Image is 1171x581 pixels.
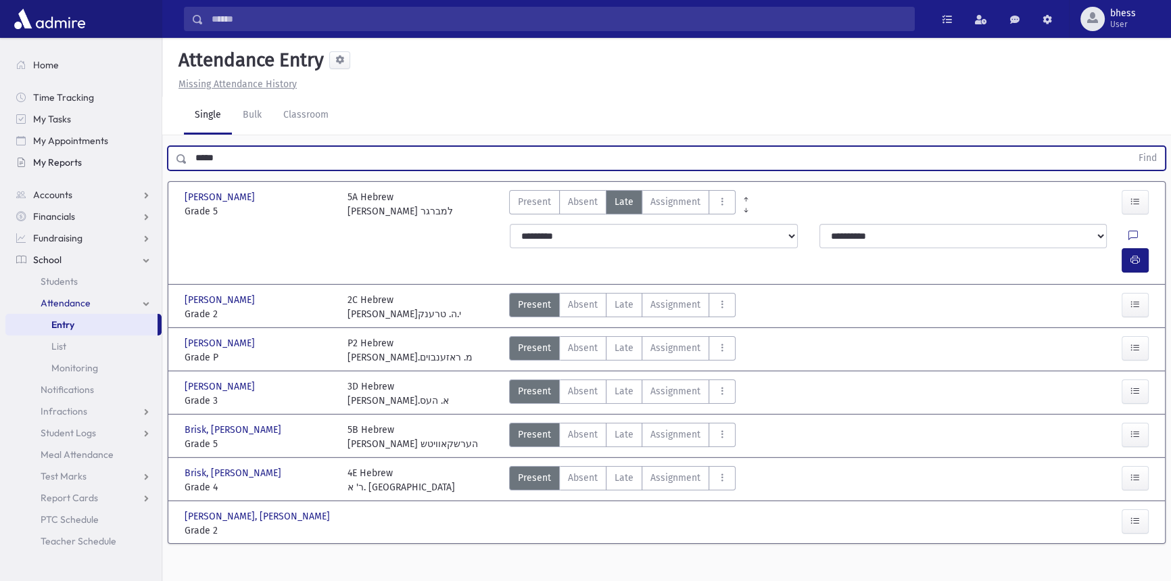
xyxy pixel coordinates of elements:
span: Late [615,384,634,398]
span: My Appointments [33,135,108,147]
span: [PERSON_NAME] [185,379,258,394]
a: School [5,249,162,271]
span: Grade 5 [185,204,334,218]
div: 4E Hebrew ר' א. [GEOGRAPHIC_DATA] [348,466,455,494]
a: Student Logs [5,422,162,444]
div: 5A Hebrew [PERSON_NAME] למברגר [348,190,453,218]
span: Brisk, [PERSON_NAME] [185,466,284,480]
a: Home [5,54,162,76]
a: Bulk [232,97,272,135]
span: List [51,340,66,352]
span: School [33,254,62,266]
span: Financials [33,210,75,223]
div: 2C Hebrew [PERSON_NAME]י.ה. טרענק [348,293,461,321]
a: Test Marks [5,465,162,487]
span: Grade P [185,350,334,365]
span: Attendance [41,297,91,309]
a: Meal Attendance [5,444,162,465]
span: Test Marks [41,470,87,482]
a: Attendance [5,292,162,314]
span: [PERSON_NAME] [185,336,258,350]
a: Missing Attendance History [173,78,297,90]
div: P2 Hebrew [PERSON_NAME].מ. ראזענבוים [348,336,473,365]
a: Students [5,271,162,292]
span: Present [518,427,551,442]
div: AttTypes [509,466,736,494]
span: Absent [568,471,598,485]
a: Notifications [5,379,162,400]
span: Present [518,384,551,398]
u: Missing Attendance History [178,78,297,90]
span: Teacher Schedule [41,535,116,547]
span: Late [615,341,634,355]
span: [PERSON_NAME], [PERSON_NAME] [185,509,333,524]
div: 5B Hebrew [PERSON_NAME] הערשקאוויטש [348,423,478,451]
span: Grade 4 [185,480,334,494]
span: Monitoring [51,362,98,374]
a: Classroom [272,97,339,135]
span: Students [41,275,78,287]
span: Absent [568,341,598,355]
div: AttTypes [509,336,736,365]
span: Absent [568,298,598,312]
span: Late [615,298,634,312]
span: [PERSON_NAME] [185,293,258,307]
a: PTC Schedule [5,509,162,530]
span: Assignment [650,384,700,398]
span: Student Logs [41,427,96,439]
span: Present [518,341,551,355]
span: Accounts [33,189,72,201]
span: Assignment [650,427,700,442]
a: Report Cards [5,487,162,509]
span: My Tasks [33,113,71,125]
span: Assignment [650,471,700,485]
span: Late [615,195,634,209]
div: 3D Hebrew [PERSON_NAME].א. העס [348,379,449,408]
span: Fundraising [33,232,82,244]
span: Absent [568,195,598,209]
div: AttTypes [509,190,736,218]
span: Present [518,298,551,312]
a: My Reports [5,152,162,173]
div: AttTypes [509,379,736,408]
span: bhess [1110,8,1136,19]
a: My Appointments [5,130,162,152]
span: Entry [51,319,74,331]
a: Fundraising [5,227,162,249]
span: Grade 2 [185,307,334,321]
span: PTC Schedule [41,513,99,526]
span: My Reports [33,156,82,168]
span: Report Cards [41,492,98,504]
a: List [5,335,162,357]
h5: Attendance Entry [173,49,324,72]
span: Assignment [650,195,700,209]
a: Accounts [5,184,162,206]
span: Notifications [41,384,94,396]
span: Assignment [650,341,700,355]
span: Infractions [41,405,87,417]
span: Assignment [650,298,700,312]
span: User [1110,19,1136,30]
span: Late [615,471,634,485]
a: Monitoring [5,357,162,379]
a: Entry [5,314,158,335]
span: Grade 5 [185,437,334,451]
span: Time Tracking [33,91,94,103]
button: Find [1130,147,1165,170]
span: Present [518,195,551,209]
span: [PERSON_NAME] [185,190,258,204]
a: Time Tracking [5,87,162,108]
a: Single [184,97,232,135]
img: AdmirePro [11,5,89,32]
span: Absent [568,427,598,442]
a: My Tasks [5,108,162,130]
span: Absent [568,384,598,398]
a: Financials [5,206,162,227]
a: Infractions [5,400,162,422]
div: AttTypes [509,293,736,321]
span: Late [615,427,634,442]
div: AttTypes [509,423,736,451]
span: Present [518,471,551,485]
span: Grade 3 [185,394,334,408]
span: Meal Attendance [41,448,114,461]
